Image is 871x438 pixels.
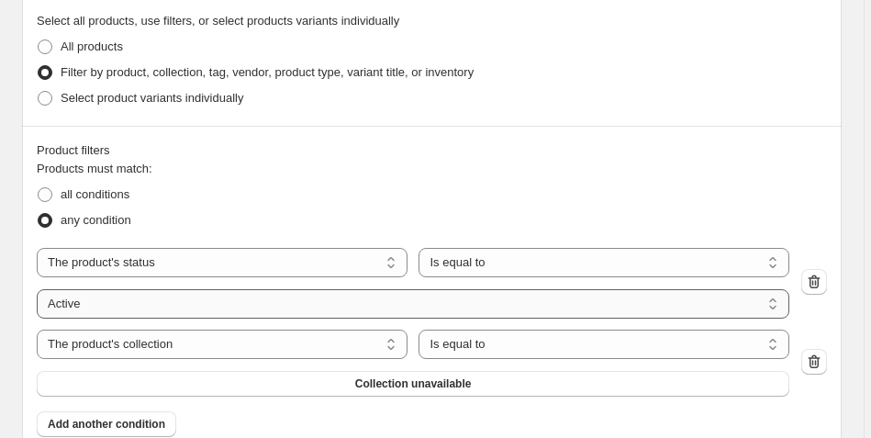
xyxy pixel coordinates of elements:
span: any condition [61,213,131,227]
span: Select product variants individually [61,91,243,105]
span: Filter by product, collection, tag, vendor, product type, variant title, or inventory [61,65,474,79]
span: All products [61,39,123,53]
div: Product filters [37,141,827,160]
button: Add another condition [37,411,176,437]
span: Select all products, use filters, or select products variants individually [37,14,399,28]
span: Products must match: [37,162,152,175]
button: Collection unavailable [37,371,789,397]
span: Collection unavailable [355,376,472,391]
span: all conditions [61,187,129,201]
span: Add another condition [48,417,165,432]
